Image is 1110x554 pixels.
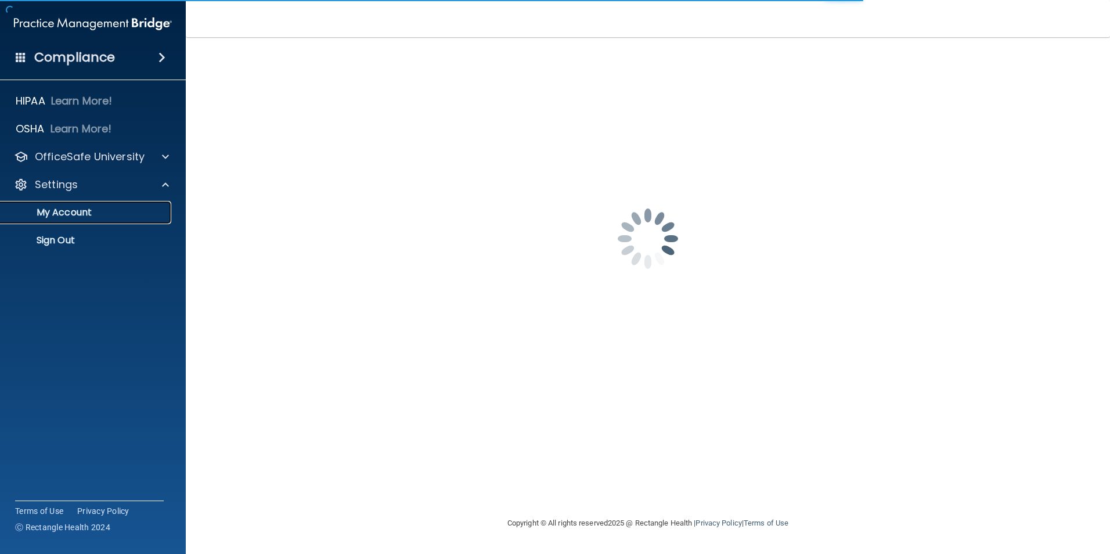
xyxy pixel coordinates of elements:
span: Ⓒ Rectangle Health 2024 [15,521,110,533]
p: OSHA [16,122,45,136]
p: My Account [8,207,166,218]
p: Sign Out [8,235,166,246]
div: Copyright © All rights reserved 2025 @ Rectangle Health | | [436,505,860,542]
a: OfficeSafe University [14,150,169,164]
a: Privacy Policy [695,519,741,527]
p: OfficeSafe University [35,150,145,164]
a: Privacy Policy [77,505,129,517]
img: PMB logo [14,12,172,35]
p: Settings [35,178,78,192]
p: HIPAA [16,94,45,108]
p: Learn More! [51,94,113,108]
p: Learn More! [51,122,112,136]
a: Terms of Use [744,519,788,527]
a: Terms of Use [15,505,63,517]
a: Settings [14,178,169,192]
h4: Compliance [34,49,115,66]
img: spinner.e123f6fc.gif [590,181,706,297]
